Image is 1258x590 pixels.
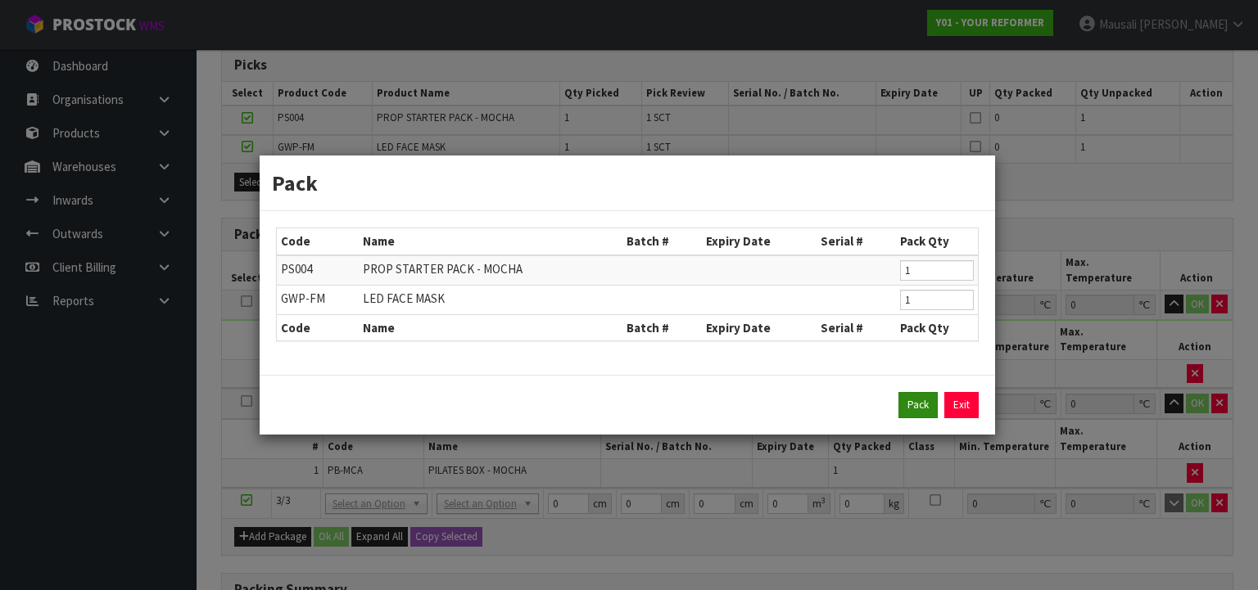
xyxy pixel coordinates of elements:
th: Expiry Date [702,228,817,254]
span: GWP-FM [281,290,325,306]
th: Code [277,314,359,340]
span: PROP STARTER PACK - MOCHA [363,261,523,277]
th: Pack Qty [896,314,978,340]
button: Pack [898,392,938,418]
span: PS004 [281,261,312,277]
th: Code [277,228,359,254]
th: Batch # [622,228,702,254]
th: Name [359,314,622,340]
a: Exit [944,392,979,418]
th: Serial # [817,314,896,340]
th: Pack Qty [896,228,978,254]
th: Expiry Date [702,314,817,340]
h3: Pack [272,168,983,198]
span: LED FACE MASK [363,290,445,306]
th: Name [359,228,622,254]
th: Batch # [622,314,702,340]
th: Serial # [817,228,896,254]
